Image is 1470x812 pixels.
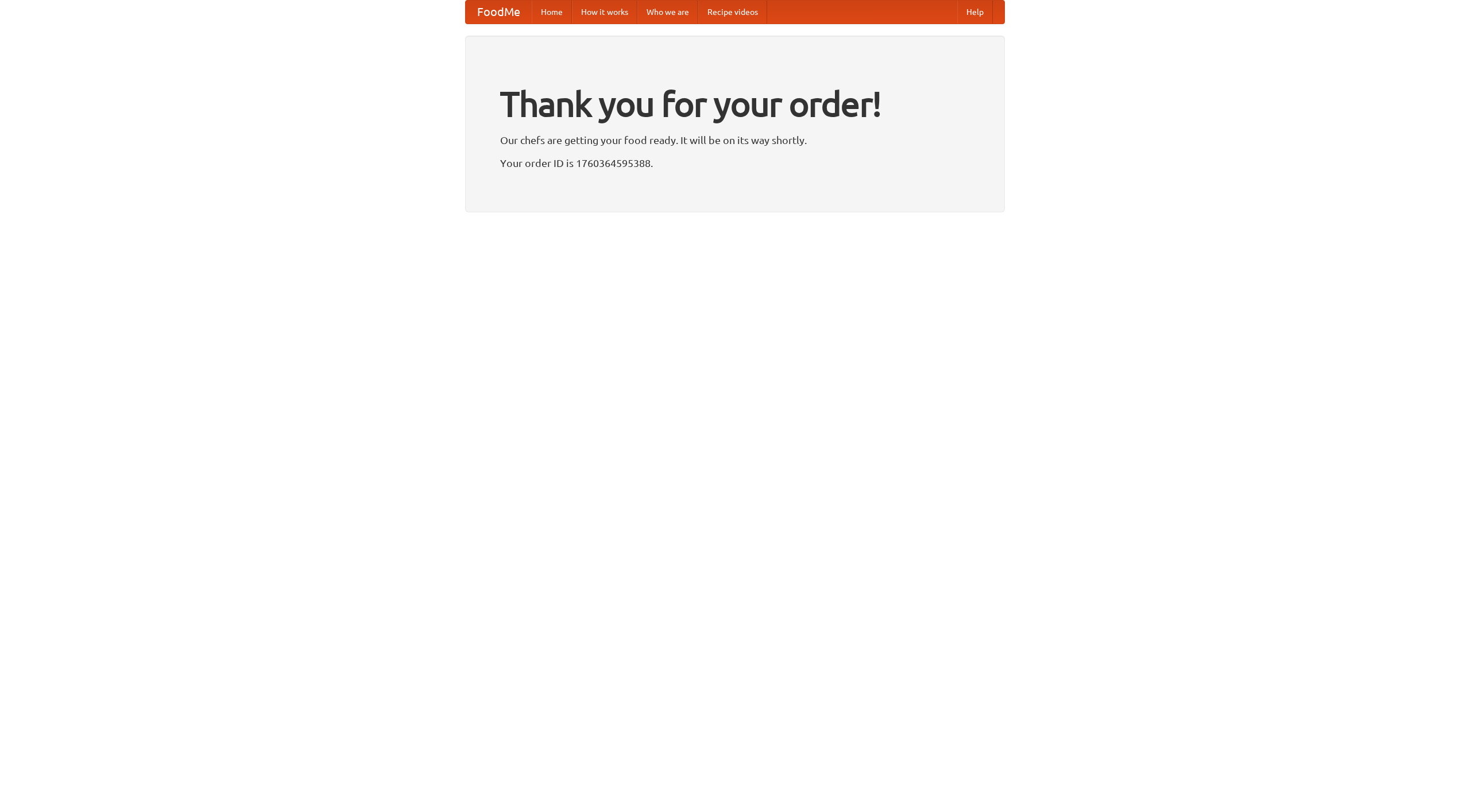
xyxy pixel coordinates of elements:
a: Who we are [637,1,698,24]
a: FoodMe [466,1,532,24]
a: Home [532,1,572,24]
p: Your order ID is 1760364595388. [500,154,970,172]
a: Recipe videos [698,1,767,24]
a: How it works [572,1,637,24]
a: Help [957,1,993,24]
p: Our chefs are getting your food ready. It will be on its way shortly. [500,131,970,149]
h1: Thank you for your order! [500,76,970,131]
